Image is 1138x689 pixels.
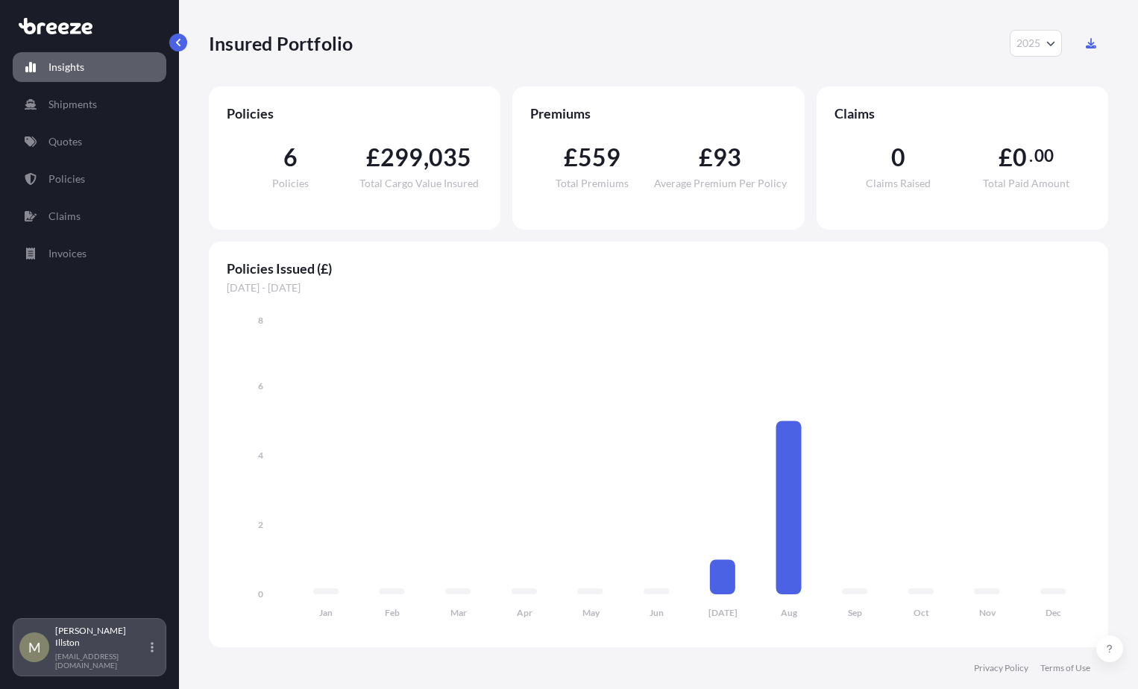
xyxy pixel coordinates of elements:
tspan: 8 [258,315,263,326]
span: 2025 [1016,36,1040,51]
p: Invoices [48,246,87,261]
a: Quotes [13,127,166,157]
span: , [424,145,429,169]
span: 559 [578,145,621,169]
span: 00 [1034,150,1054,162]
span: Claims [834,104,1090,122]
span: 93 [713,145,741,169]
tspan: Nov [979,607,996,618]
span: Policies [227,104,482,122]
p: Insights [48,60,84,75]
p: Quotes [48,134,82,149]
a: Invoices [13,239,166,268]
span: Claims Raised [866,178,931,189]
span: Policies Issued (£) [227,259,1090,277]
p: Insured Portfolio [209,31,353,55]
p: Policies [48,172,85,186]
a: Shipments [13,89,166,119]
a: Policies [13,164,166,194]
span: . [1029,150,1033,162]
tspan: Jan [319,607,333,618]
tspan: Aug [781,607,798,618]
tspan: Dec [1046,607,1061,618]
tspan: 6 [258,380,263,391]
span: Premiums [530,104,786,122]
span: 0 [891,145,905,169]
tspan: Mar [450,607,467,618]
tspan: [DATE] [708,607,738,618]
span: £ [999,145,1013,169]
span: 035 [429,145,472,169]
span: Total Premiums [556,178,629,189]
p: Claims [48,209,81,224]
tspan: Oct [914,607,929,618]
span: 0 [1013,145,1027,169]
a: Claims [13,201,166,231]
p: Shipments [48,97,97,112]
tspan: 0 [258,588,263,600]
tspan: 2 [258,519,263,530]
span: 299 [380,145,424,169]
button: Year Selector [1010,30,1062,57]
a: Terms of Use [1040,662,1090,674]
span: Policies [272,178,309,189]
span: Total Paid Amount [983,178,1069,189]
span: £ [564,145,578,169]
a: Privacy Policy [974,662,1028,674]
span: £ [366,145,380,169]
span: Total Cargo Value Insured [359,178,479,189]
span: M [28,640,41,655]
p: [PERSON_NAME] Illston [55,625,148,649]
a: Insights [13,52,166,82]
span: £ [699,145,713,169]
p: [EMAIL_ADDRESS][DOMAIN_NAME] [55,652,148,670]
tspan: May [582,607,600,618]
span: [DATE] - [DATE] [227,280,1090,295]
tspan: 4 [258,450,263,461]
span: Average Premium Per Policy [654,178,787,189]
tspan: Feb [385,607,400,618]
span: 6 [283,145,298,169]
tspan: Jun [650,607,664,618]
tspan: Sep [848,607,862,618]
tspan: Apr [517,607,532,618]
